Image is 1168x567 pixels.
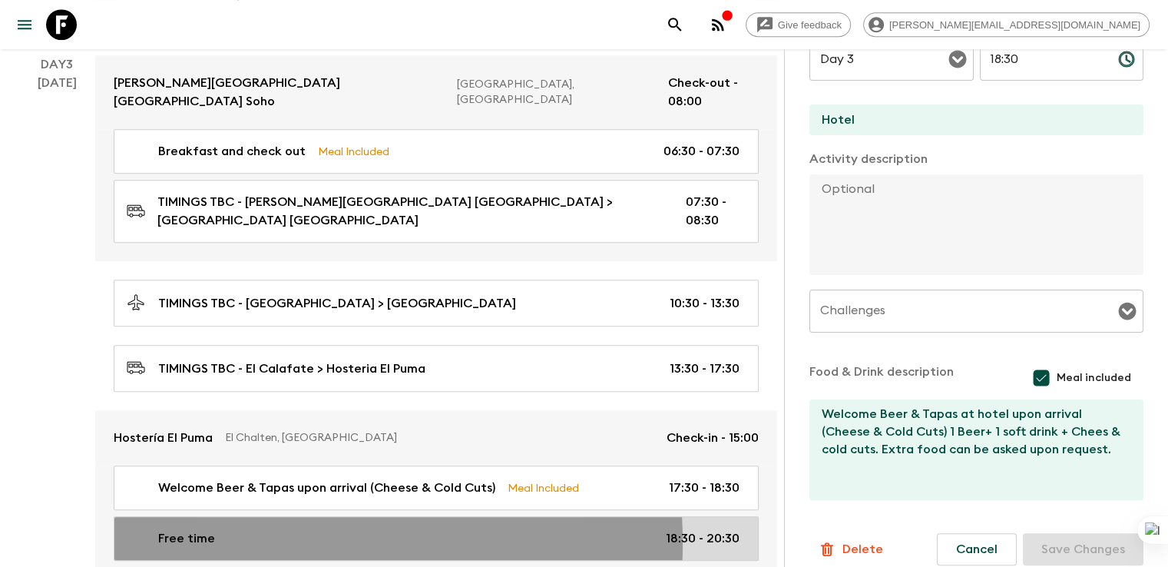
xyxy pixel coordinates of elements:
[114,345,759,392] a: TIMINGS TBC - El Calafate > Hosteria El Puma13:30 - 17:30
[1111,44,1142,75] button: Choose time, selected time is 6:30 PM
[769,19,850,31] span: Give feedback
[746,12,851,37] a: Give feedback
[660,9,690,40] button: search adventures
[9,9,40,40] button: menu
[809,150,1143,168] p: Activity description
[863,12,1150,37] div: [PERSON_NAME][EMAIL_ADDRESS][DOMAIN_NAME]
[666,529,740,548] p: 18:30 - 20:30
[668,74,759,111] p: Check-out - 08:00
[809,363,954,393] p: Food & Drink description
[158,479,495,497] p: Welcome Beer & Tapas upon arrival (Cheese & Cold Cuts)
[95,410,777,466] a: Hostería El PumaEl Chalten, [GEOGRAPHIC_DATA]Check-in - 15:00
[667,429,759,447] p: Check-in - 15:00
[1117,300,1138,322] button: Open
[881,19,1149,31] span: [PERSON_NAME][EMAIL_ADDRESS][DOMAIN_NAME]
[842,540,883,559] p: Delete
[158,142,306,161] p: Breakfast and check out
[663,142,740,161] p: 06:30 - 07:30
[157,193,661,230] p: TIMINGS TBC - [PERSON_NAME][GEOGRAPHIC_DATA] [GEOGRAPHIC_DATA] > [GEOGRAPHIC_DATA] [GEOGRAPHIC_DATA]
[114,180,759,243] a: TIMINGS TBC - [PERSON_NAME][GEOGRAPHIC_DATA] [GEOGRAPHIC_DATA] > [GEOGRAPHIC_DATA] [GEOGRAPHIC_DA...
[670,360,740,378] p: 13:30 - 17:30
[457,77,656,108] p: [GEOGRAPHIC_DATA], [GEOGRAPHIC_DATA]
[809,104,1131,135] input: End Location (leave blank if same as Start)
[1057,370,1131,386] span: Meal included
[158,360,425,378] p: TIMINGS TBC - El Calafate > Hosteria El Puma
[114,429,213,447] p: Hostería El Puma
[225,430,654,446] p: El Chalten, [GEOGRAPHIC_DATA]
[18,55,95,74] p: Day 3
[114,516,759,561] a: Free time18:30 - 20:30
[114,280,759,327] a: TIMINGS TBC - [GEOGRAPHIC_DATA] > [GEOGRAPHIC_DATA]10:30 - 13:30
[937,533,1017,565] button: Cancel
[508,479,579,496] p: Meal Included
[980,38,1106,81] input: hh:mm
[669,479,740,497] p: 17:30 - 18:30
[158,529,215,548] p: Free time
[158,294,516,313] p: TIMINGS TBC - [GEOGRAPHIC_DATA] > [GEOGRAPHIC_DATA]
[809,534,892,565] button: Delete
[670,294,740,313] p: 10:30 - 13:30
[114,129,759,174] a: Breakfast and check outMeal Included06:30 - 07:30
[95,55,777,129] a: [PERSON_NAME][GEOGRAPHIC_DATA] [GEOGRAPHIC_DATA] Soho[GEOGRAPHIC_DATA], [GEOGRAPHIC_DATA]Check-ou...
[318,143,389,160] p: Meal Included
[114,74,445,111] p: [PERSON_NAME][GEOGRAPHIC_DATA] [GEOGRAPHIC_DATA] Soho
[114,466,759,510] a: Welcome Beer & Tapas upon arrival (Cheese & Cold Cuts)Meal Included17:30 - 18:30
[686,193,740,230] p: 07:30 - 08:30
[947,48,968,70] button: Open
[809,400,1131,500] textarea: Welcome Beer & Tapas at hotel upon arrival (Cheese & Cold Cuts) 1 Beer+ 1 soft drink + Chees & co...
